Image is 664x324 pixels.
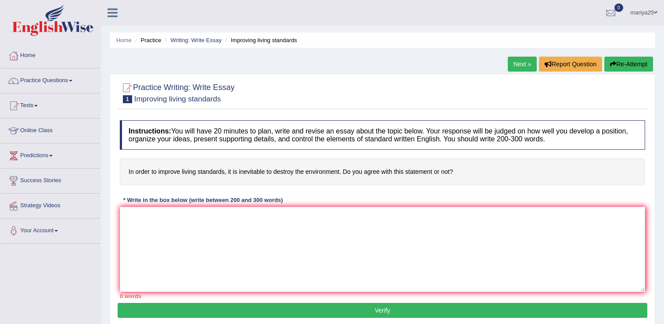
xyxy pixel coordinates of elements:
[133,36,161,44] li: Practice
[120,120,645,150] h4: You will have 20 minutes to plan, write and revise an essay about the topic below. Your response ...
[0,219,100,241] a: Your Account
[134,95,221,103] small: Improving living standards
[0,194,100,216] a: Strategy Videos
[129,127,171,135] b: Instructions:
[120,158,645,185] h4: In order to improve living standards, it is inevitable to destroy the environment. Do you agree w...
[0,169,100,191] a: Success Stories
[0,94,100,115] a: Tests
[0,43,100,65] a: Home
[123,95,132,103] span: 1
[0,68,100,90] a: Practice Questions
[120,292,645,300] div: 0 words
[539,57,602,72] button: Report Question
[508,57,537,72] a: Next »
[170,37,222,43] a: Writing: Write Essay
[604,57,653,72] button: Re-Attempt
[0,144,100,166] a: Predictions
[223,36,297,44] li: Improving living standards
[116,37,132,43] a: Home
[118,303,647,318] button: Verify
[120,81,234,103] h2: Practice Writing: Write Essay
[120,196,286,205] div: * Write in the box below (write between 200 and 300 words)
[614,4,623,12] span: 0
[0,119,100,140] a: Online Class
